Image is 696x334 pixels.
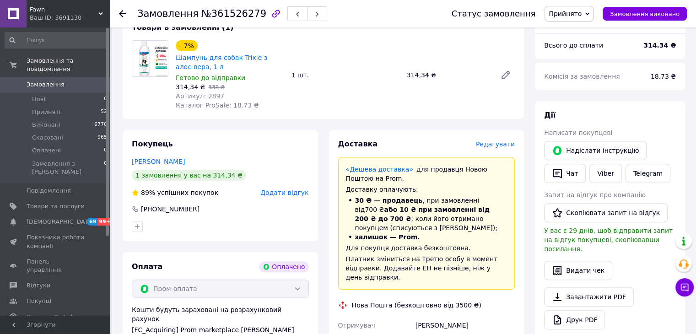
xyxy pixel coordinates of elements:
[176,40,198,51] div: - 7%
[544,129,612,136] span: Написати покупцеві
[544,73,620,80] span: Комісія за замовлення
[5,32,108,48] input: Пошук
[32,95,45,103] span: Нові
[544,42,603,49] span: Всього до сплати
[101,108,107,116] span: 52
[32,146,61,155] span: Оплачені
[544,164,586,183] button: Чат
[30,14,110,22] div: Ваш ID: 3691130
[94,121,107,129] span: 6770
[176,102,259,109] span: Каталог ProSale: 18.73 ₴
[544,227,673,253] span: У вас є 29 днів, щоб відправити запит на відгук покупцеві, скопіювавши посилання.
[544,111,556,119] span: Дії
[476,140,515,148] span: Редагувати
[589,164,621,183] a: Viber
[87,218,97,226] span: 69
[137,8,199,19] span: Замовлення
[414,317,517,334] div: [PERSON_NAME]
[27,233,85,250] span: Показники роботи компанії
[643,42,676,49] b: 314.34 ₴
[338,322,375,329] span: Отримувач
[132,140,173,148] span: Покупець
[32,121,60,129] span: Виконані
[544,310,605,329] a: Друк PDF
[544,287,634,307] a: Завантажити PDF
[626,164,670,183] a: Telegram
[97,218,113,226] span: 99+
[208,84,225,91] span: 338 ₴
[544,261,612,280] button: Видати чек
[452,9,536,18] div: Статус замовлення
[132,170,246,181] div: 1 замовлення у вас на 314,34 ₴
[132,188,218,197] div: успішних покупок
[350,301,484,310] div: Нова Пошта (безкоштовно від 3500 ₴)
[544,141,647,160] button: Надіслати інструкцію
[27,313,76,321] span: Каталог ProSale
[132,262,162,271] span: Оплата
[549,10,582,17] span: Прийнято
[201,8,266,19] span: №361526279
[32,160,104,176] span: Замовлення з [PERSON_NAME]
[610,11,680,17] span: Замовлення виконано
[104,160,107,176] span: 0
[176,54,267,70] a: Шампунь для собак Trixie з алое вера, 1 л
[355,233,420,241] span: залишок — Prom.
[496,66,515,84] a: Редагувати
[346,166,413,173] a: «Дешева доставка»
[355,206,490,222] span: або 10 ₴ при замовленні від 200 ₴ до 700 ₴
[346,254,507,282] div: Платник зміниться на Третю особу в момент відправки. Додавайте ЕН не пізніше, ніж у день відправки.
[346,165,507,183] div: для продавця Новою Поштою на Prom.
[176,92,224,100] span: Артикул: 2897
[32,134,63,142] span: Скасовані
[287,69,403,81] div: 1 шт.
[140,205,200,214] div: [PHONE_NUMBER]
[32,108,60,116] span: Прийняті
[104,146,107,155] span: 0
[675,278,694,296] button: Чат з покупцем
[346,185,507,194] div: Доставку оплачують:
[346,196,507,232] li: , при замовленні від 700 ₴ , коли його отримано покупцем (списуються з [PERSON_NAME]);
[132,41,168,76] img: Шампунь для собак Trixie з алое вера, 1 л
[346,243,507,253] div: Для покупця доставка безкоштовна.
[355,197,423,204] span: 30 ₴ — продавець
[30,5,98,14] span: Fawn
[97,134,107,142] span: 965
[176,83,205,91] span: 314,34 ₴
[27,281,50,290] span: Відгуки
[27,258,85,274] span: Панель управління
[403,69,493,81] div: 314,34 ₴
[260,189,308,196] span: Додати відгук
[141,189,155,196] span: 89%
[338,140,378,148] span: Доставка
[603,7,687,21] button: Замовлення виконано
[27,187,71,195] span: Повідомлення
[104,95,107,103] span: 0
[27,57,110,73] span: Замовлення та повідомлення
[27,202,85,210] span: Товари та послуги
[259,261,308,272] div: Оплачено
[27,81,65,89] span: Замовлення
[119,9,126,18] div: Повернутися назад
[27,218,94,226] span: [DEMOGRAPHIC_DATA]
[132,158,185,165] a: [PERSON_NAME]
[176,74,245,81] span: Готово до відправки
[544,203,668,222] button: Скопіювати запит на відгук
[651,73,676,80] span: 18.73 ₴
[27,297,51,305] span: Покупці
[544,191,646,199] span: Запит на відгук про компанію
